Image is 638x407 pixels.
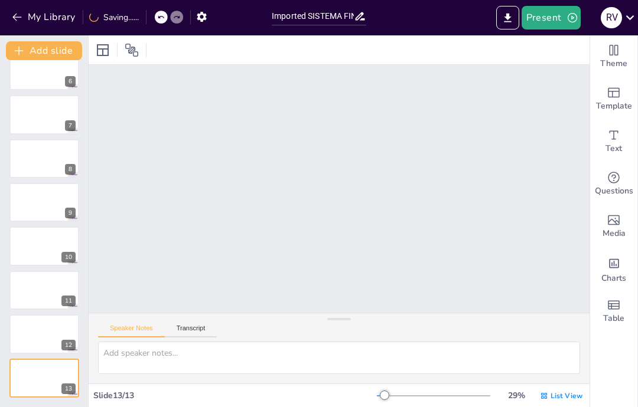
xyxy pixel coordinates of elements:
div: Get real-time input from your audience [590,163,637,205]
div: 9 [65,208,76,218]
span: Media [603,227,626,240]
span: Table [603,312,624,325]
button: Speaker Notes [98,324,165,337]
div: 29 % [502,390,530,401]
button: My Library [9,8,80,27]
span: Theme [600,57,627,70]
div: Add images, graphics, shapes or video [590,205,637,248]
div: Layout [93,41,112,60]
div: 13 [61,383,76,394]
div: 12 [9,314,79,353]
span: Charts [601,272,626,285]
div: 7 [9,95,79,134]
div: 11 [9,271,79,310]
button: Add slide [6,41,82,60]
div: 6 [9,51,79,90]
span: Template [596,100,632,113]
span: List View [551,391,582,401]
div: Add text boxes [590,120,637,163]
div: 7 [65,120,76,131]
div: Add ready made slides [590,78,637,120]
span: Text [606,142,622,155]
div: Saving...... [89,12,139,23]
div: 10 [61,252,76,262]
div: 12 [61,340,76,350]
span: Position [125,43,139,57]
button: Transcript [165,324,217,337]
span: Questions [595,185,633,198]
button: R V [601,6,622,29]
div: 10 [9,227,79,265]
div: 8 [9,139,79,178]
button: Present [522,6,581,29]
div: 9 [9,183,79,222]
div: Add charts and graphs [590,248,637,290]
div: R V [601,7,622,28]
div: Change the overall theme [590,35,637,78]
div: 8 [65,164,76,175]
div: 13 [9,359,79,398]
button: Export to PowerPoint [496,6,519,29]
input: Insert title [272,8,354,25]
div: 11 [61,296,76,306]
div: 6 [65,76,76,87]
div: Slide 13 / 13 [93,390,377,401]
div: Add a table [590,290,637,333]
